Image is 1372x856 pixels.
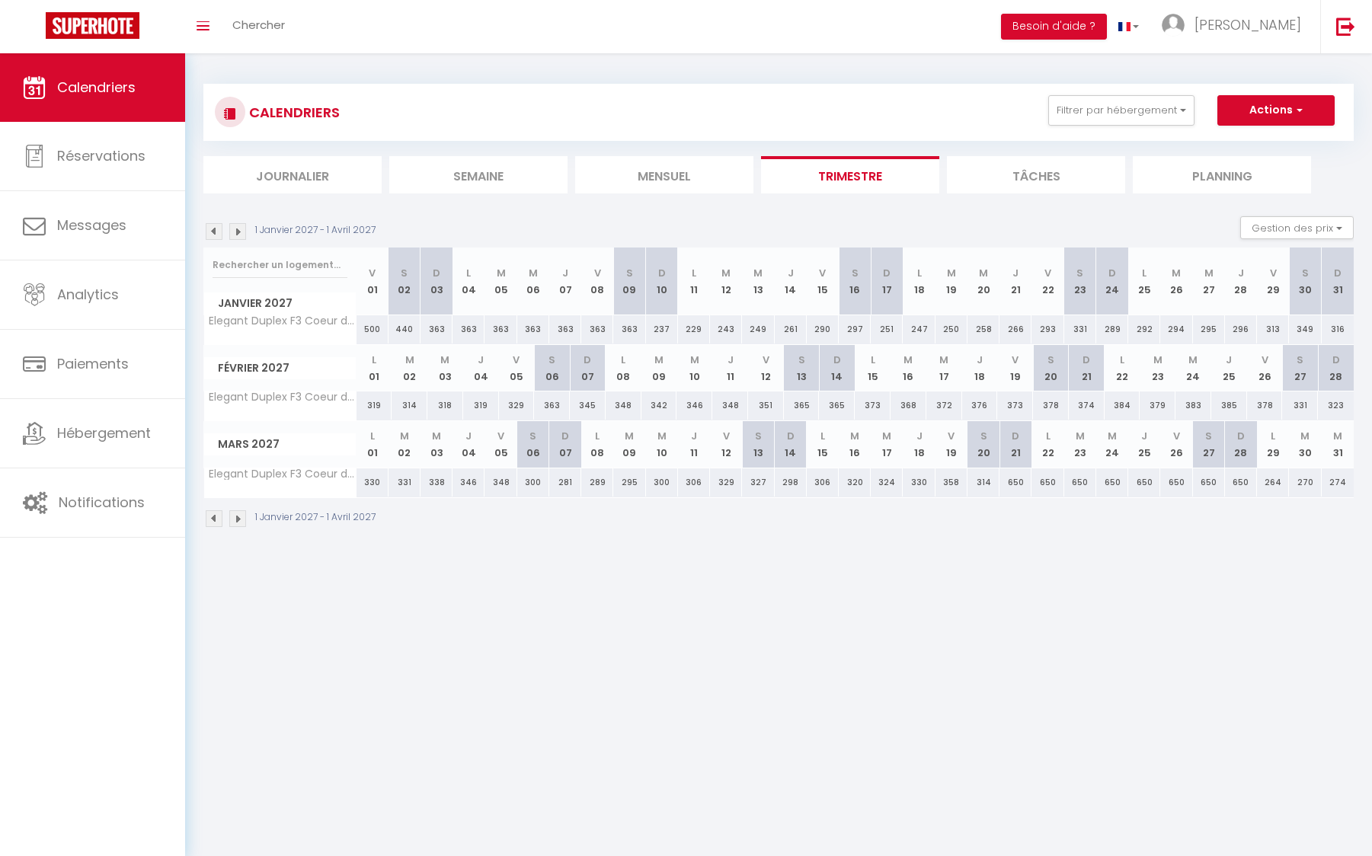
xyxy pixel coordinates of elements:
[561,429,569,443] abbr: D
[499,391,535,420] div: 329
[370,429,375,443] abbr: L
[1322,248,1354,315] th: 31
[1128,468,1160,497] div: 650
[1318,345,1354,391] th: 28
[389,156,568,193] li: Semaine
[1108,429,1117,443] abbr: M
[357,315,389,343] div: 500
[206,391,359,403] span: Elegant Duplex F3 Coeur de ville
[917,266,922,280] abbr: L
[678,248,710,315] th: 11
[784,391,820,420] div: 365
[517,315,549,343] div: 363
[690,353,699,367] abbr: M
[712,391,748,420] div: 348
[1064,421,1096,468] th: 23
[784,345,820,391] th: 13
[819,391,855,420] div: 365
[999,248,1031,315] th: 21
[820,429,825,443] abbr: L
[1173,429,1180,443] abbr: V
[883,266,891,280] abbr: D
[710,248,742,315] th: 12
[1300,429,1310,443] abbr: M
[517,421,549,468] th: 06
[775,468,807,497] div: 298
[1282,345,1318,391] th: 27
[1175,391,1211,420] div: 383
[839,315,871,343] div: 297
[206,315,359,327] span: Elegant Duplex F3 Coeur de ville
[463,391,499,420] div: 319
[710,421,742,468] th: 12
[947,156,1125,193] li: Tâches
[485,315,516,343] div: 363
[657,429,667,443] abbr: M
[839,468,871,497] div: 320
[1096,248,1128,315] th: 24
[742,421,774,468] th: 13
[1282,391,1318,420] div: 331
[59,493,145,512] span: Notifications
[562,266,568,280] abbr: J
[967,468,999,497] div: 314
[807,248,839,315] th: 15
[903,468,935,497] div: 330
[1105,391,1140,420] div: 384
[1289,315,1321,343] div: 349
[1128,315,1160,343] div: 292
[357,345,392,391] th: 01
[1193,315,1225,343] div: 295
[357,391,392,420] div: 319
[1195,15,1301,34] span: [PERSON_NAME]
[999,468,1031,497] div: 650
[613,421,645,468] th: 09
[357,248,389,315] th: 01
[621,353,625,367] abbr: L
[1334,266,1342,280] abbr: D
[676,345,712,391] th: 10
[401,266,408,280] abbr: S
[1044,266,1051,280] abbr: V
[1211,345,1247,391] th: 25
[1108,266,1116,280] abbr: D
[1297,353,1303,367] abbr: S
[641,391,677,420] div: 342
[1140,391,1175,420] div: 379
[676,391,712,420] div: 346
[939,353,948,367] abbr: M
[763,353,769,367] abbr: V
[570,345,606,391] th: 07
[728,353,734,367] abbr: J
[203,156,382,193] li: Journalier
[463,345,499,391] th: 04
[997,391,1033,420] div: 373
[798,353,805,367] abbr: S
[1031,468,1063,497] div: 650
[57,423,151,442] span: Hébergement
[1257,468,1289,497] div: 264
[839,248,871,315] th: 16
[916,429,923,443] abbr: J
[1289,248,1321,315] th: 30
[549,421,581,468] th: 07
[1270,266,1277,280] abbr: V
[1217,95,1335,126] button: Actions
[658,266,666,280] abbr: D
[787,429,795,443] abbr: D
[1046,429,1051,443] abbr: L
[1031,421,1063,468] th: 22
[1193,248,1225,315] th: 27
[57,285,119,304] span: Analytics
[255,223,376,238] p: 1 Janvier 2027 - 1 Avril 2027
[1033,345,1069,391] th: 20
[613,248,645,315] th: 09
[807,315,839,343] div: 290
[584,353,591,367] abbr: D
[440,353,449,367] abbr: M
[204,292,356,315] span: Janvier 2027
[691,429,697,443] abbr: J
[466,266,471,280] abbr: L
[389,248,421,315] th: 02
[710,468,742,497] div: 329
